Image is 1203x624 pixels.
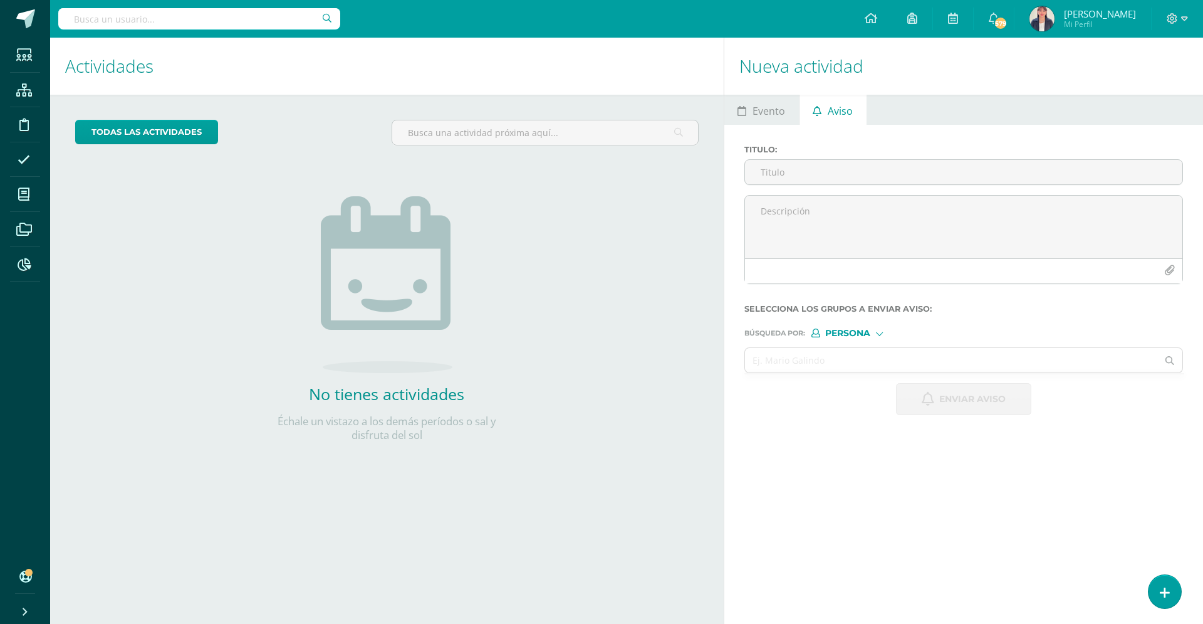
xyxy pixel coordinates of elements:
a: Aviso [799,95,867,125]
div: [object Object] [811,329,905,337]
span: Enviar aviso [939,384,1006,415]
input: Titulo [745,160,1182,184]
input: Ej. Mario Galindo [745,348,1158,373]
span: Mi Perfil [1064,19,1136,29]
span: Búsqueda por : [744,330,805,337]
span: Evento [753,96,785,126]
span: Persona [825,330,870,337]
a: Evento [724,95,799,125]
button: Enviar aviso [896,383,1031,415]
input: Busca un usuario... [58,8,340,29]
span: Aviso [828,96,853,126]
span: 579 [994,16,1008,30]
img: 0ffcb52647a54a2841eb20d44d035e76.png [1029,6,1055,31]
p: Échale un vistazo a los demás períodos o sal y disfruta del sol [261,415,512,442]
a: todas las Actividades [75,120,218,144]
img: no_activities.png [321,196,452,373]
span: [PERSON_NAME] [1064,8,1136,20]
h2: No tienes actividades [261,383,512,405]
input: Busca una actividad próxima aquí... [392,120,697,145]
label: Titulo : [744,145,1183,154]
h1: Actividades [65,38,709,95]
h1: Nueva actividad [739,38,1188,95]
label: Selecciona los grupos a enviar aviso : [744,304,1183,314]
